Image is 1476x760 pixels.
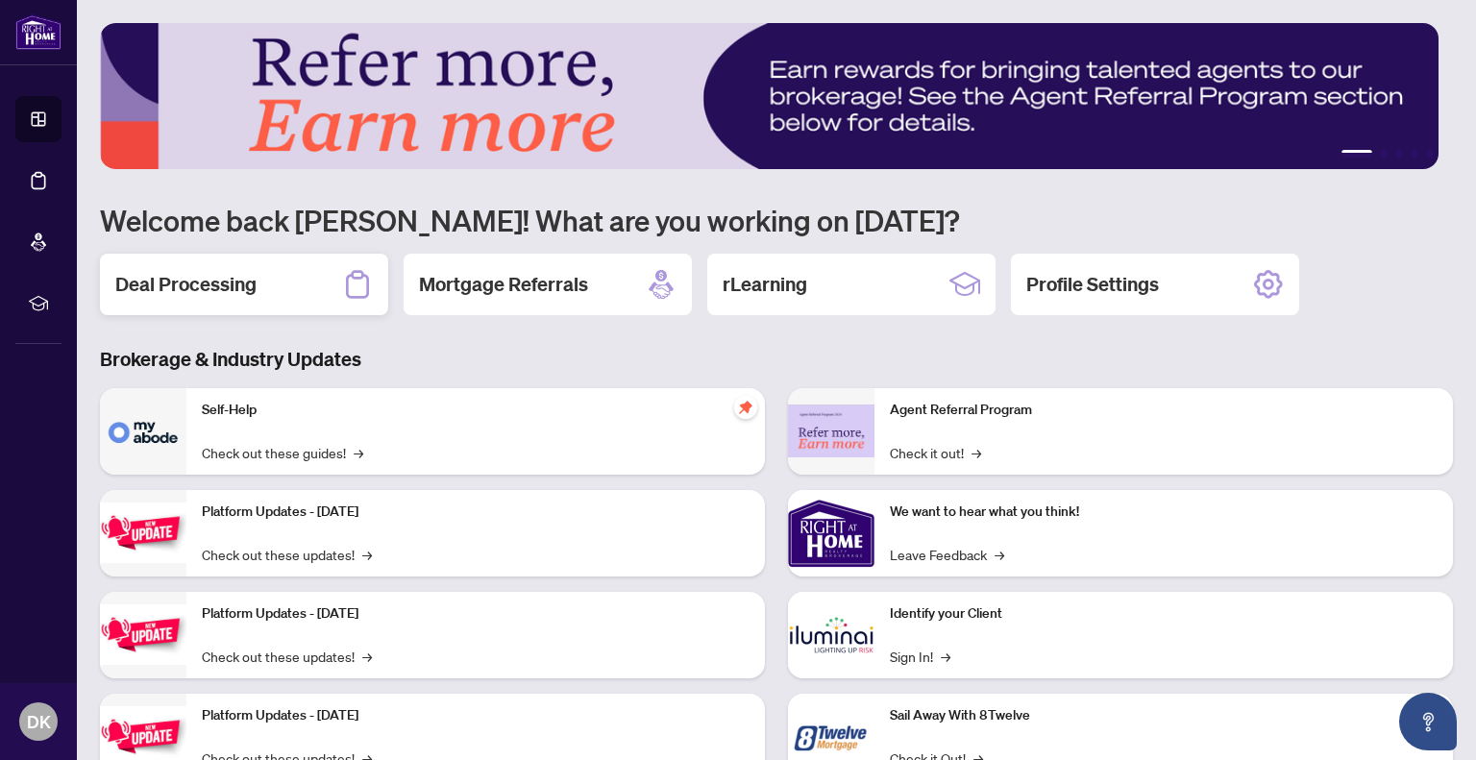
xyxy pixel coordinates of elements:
[1341,150,1372,158] button: 1
[995,544,1004,565] span: →
[1399,693,1457,750] button: Open asap
[734,396,757,419] span: pushpin
[972,442,981,463] span: →
[723,271,807,298] h2: rLearning
[1426,150,1434,158] button: 5
[202,442,363,463] a: Check out these guides!→
[100,388,186,475] img: Self-Help
[788,490,874,576] img: We want to hear what you think!
[115,271,257,298] h2: Deal Processing
[100,346,1453,373] h3: Brokerage & Industry Updates
[354,442,363,463] span: →
[419,271,588,298] h2: Mortgage Referrals
[202,705,750,726] p: Platform Updates - [DATE]
[202,646,372,667] a: Check out these updates!→
[788,405,874,457] img: Agent Referral Program
[890,705,1438,726] p: Sail Away With 8Twelve
[15,14,61,50] img: logo
[1395,150,1403,158] button: 3
[890,646,950,667] a: Sign In!→
[100,23,1439,169] img: Slide 0
[202,502,750,523] p: Platform Updates - [DATE]
[890,400,1438,421] p: Agent Referral Program
[202,544,372,565] a: Check out these updates!→
[100,202,1453,238] h1: Welcome back [PERSON_NAME]! What are you working on [DATE]?
[1411,150,1418,158] button: 4
[202,603,750,625] p: Platform Updates - [DATE]
[788,592,874,678] img: Identify your Client
[202,400,750,421] p: Self-Help
[890,502,1438,523] p: We want to hear what you think!
[890,544,1004,565] a: Leave Feedback→
[890,603,1438,625] p: Identify your Client
[100,503,186,563] img: Platform Updates - July 21, 2025
[1380,150,1388,158] button: 2
[362,646,372,667] span: →
[1026,271,1159,298] h2: Profile Settings
[27,708,51,735] span: DK
[100,604,186,665] img: Platform Updates - July 8, 2025
[890,442,981,463] a: Check it out!→
[362,544,372,565] span: →
[941,646,950,667] span: →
